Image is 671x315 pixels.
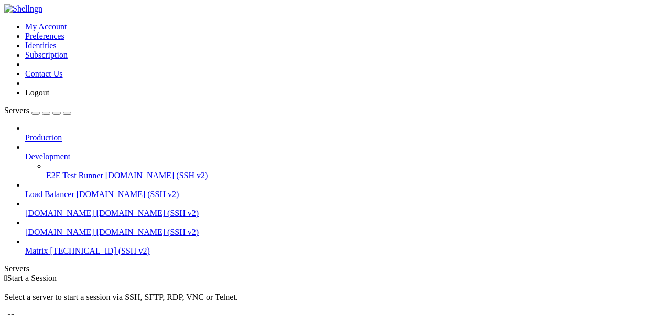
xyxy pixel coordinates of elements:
span: [DOMAIN_NAME] (SSH v2) [77,190,179,199]
div: Servers [4,264,667,274]
li: [DOMAIN_NAME] [DOMAIN_NAME] (SSH v2) [25,218,667,237]
li: Production [25,124,667,143]
a: E2E Test Runner [DOMAIN_NAME] (SSH v2) [46,171,667,180]
a: Load Balancer [DOMAIN_NAME] (SSH v2) [25,190,667,199]
span: Matrix [25,246,48,255]
span:  [4,274,7,283]
a: Subscription [25,50,68,59]
a: [DOMAIN_NAME] [DOMAIN_NAME] (SSH v2) [25,227,667,237]
span: Start a Session [7,274,57,283]
span: [DOMAIN_NAME] [25,209,94,218]
a: Production [25,133,667,143]
span: [TECHNICAL_ID] (SSH v2) [50,246,150,255]
img: Shellngn [4,4,42,14]
a: Matrix [TECHNICAL_ID] (SSH v2) [25,246,667,256]
a: Logout [25,88,49,97]
span: Load Balancer [25,190,74,199]
a: Preferences [25,31,64,40]
span: Production [25,133,62,142]
a: Servers [4,106,71,115]
li: Load Balancer [DOMAIN_NAME] (SSH v2) [25,180,667,199]
span: E2E Test Runner [46,171,103,180]
span: [DOMAIN_NAME] (SSH v2) [105,171,208,180]
a: My Account [25,22,67,31]
a: Contact Us [25,69,63,78]
li: E2E Test Runner [DOMAIN_NAME] (SSH v2) [46,161,667,180]
a: Identities [25,41,57,50]
a: [DOMAIN_NAME] [DOMAIN_NAME] (SSH v2) [25,209,667,218]
li: Matrix [TECHNICAL_ID] (SSH v2) [25,237,667,256]
span: Development [25,152,70,161]
span: Servers [4,106,29,115]
span: [DOMAIN_NAME] [25,227,94,236]
li: [DOMAIN_NAME] [DOMAIN_NAME] (SSH v2) [25,199,667,218]
span: [DOMAIN_NAME] (SSH v2) [96,227,199,236]
a: Development [25,152,667,161]
li: Development [25,143,667,180]
span: [DOMAIN_NAME] (SSH v2) [96,209,199,218]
